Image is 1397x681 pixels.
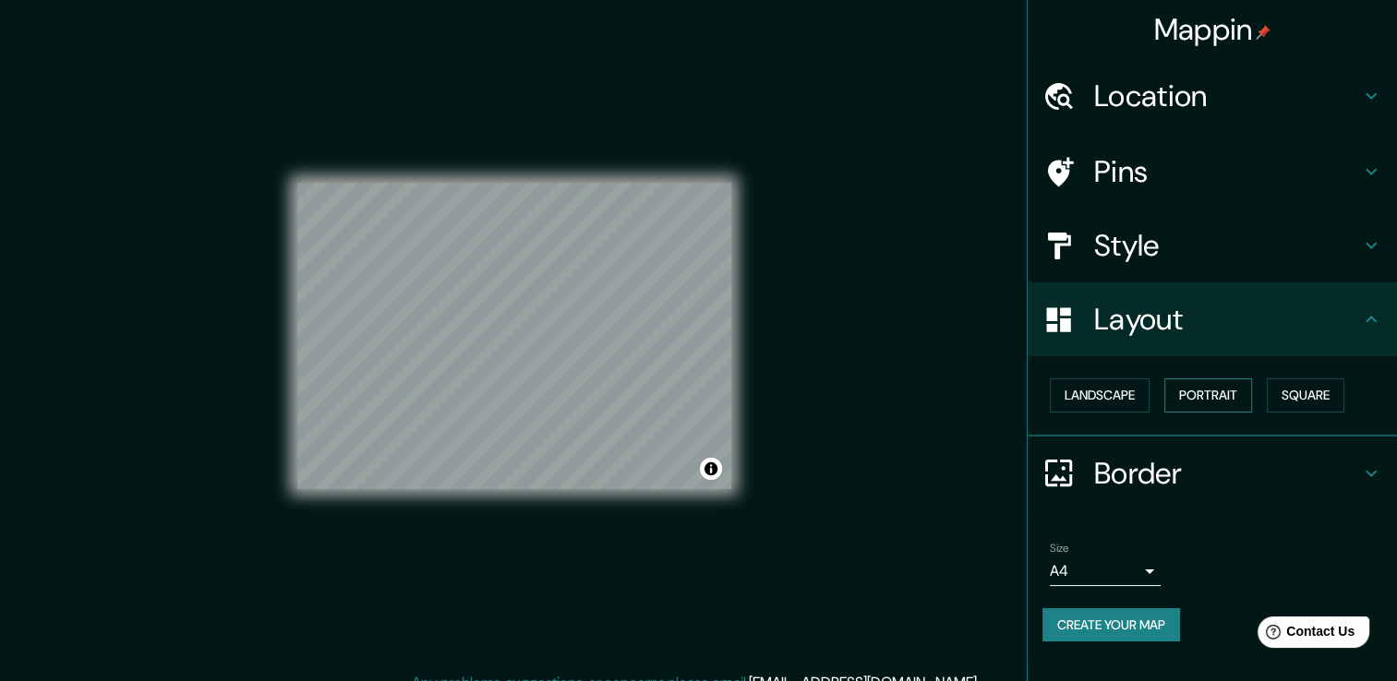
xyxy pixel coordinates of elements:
button: Landscape [1050,378,1150,412]
div: Style [1028,209,1397,282]
img: pin-icon.png [1256,25,1271,40]
h4: Style [1094,227,1360,264]
h4: Border [1094,455,1360,492]
h4: Mappin [1154,11,1271,48]
iframe: Help widget launcher [1233,609,1377,661]
div: Layout [1028,282,1397,356]
label: Size [1050,540,1069,556]
button: Square [1267,378,1344,412]
h4: Layout [1094,301,1360,338]
div: Border [1028,436,1397,510]
button: Toggle attribution [700,458,722,480]
button: Create your map [1042,608,1180,642]
button: Portrait [1164,378,1252,412]
div: Location [1028,59,1397,133]
canvas: Map [297,183,731,489]
h4: Location [1094,78,1360,114]
div: A4 [1050,556,1161,586]
h4: Pins [1094,153,1360,190]
div: Pins [1028,135,1397,209]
